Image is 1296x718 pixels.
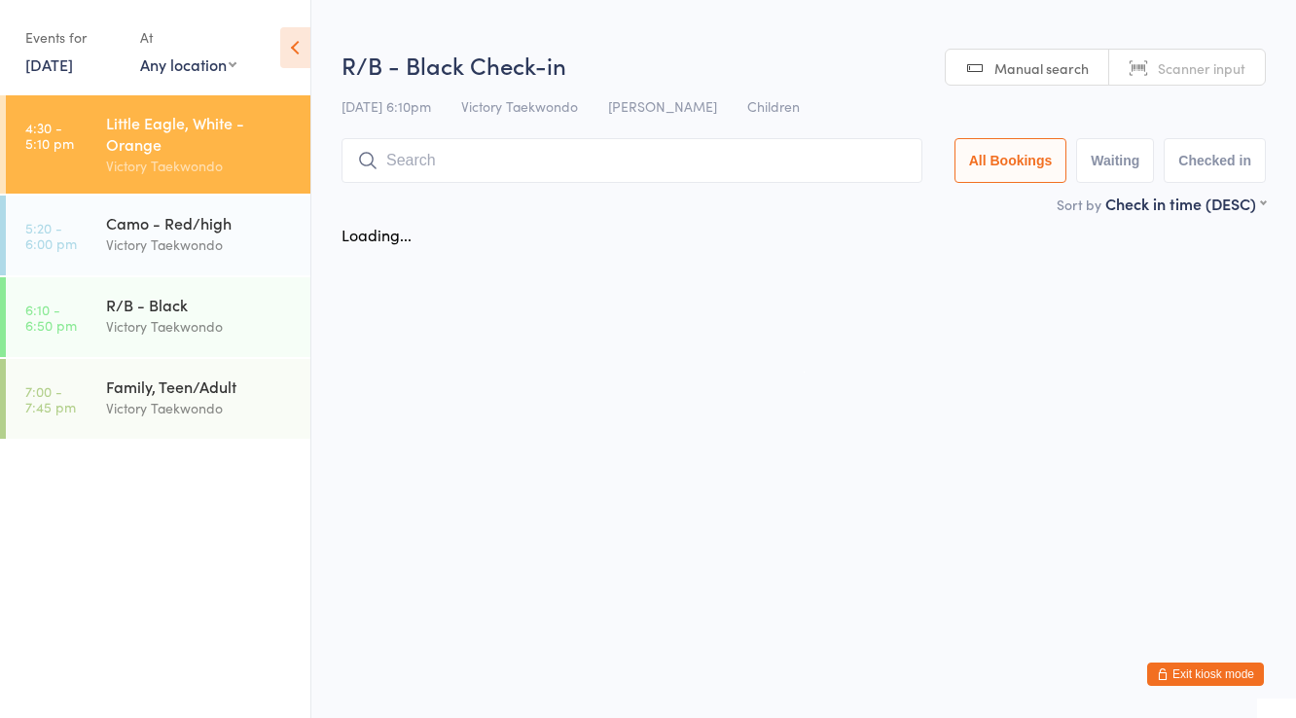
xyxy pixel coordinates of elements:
[6,196,310,275] a: 5:20 -6:00 pmCamo - Red/highVictory Taekwondo
[461,96,578,116] span: Victory Taekwondo
[954,138,1067,183] button: All Bookings
[994,58,1089,78] span: Manual search
[140,21,236,54] div: At
[1057,195,1101,214] label: Sort by
[106,315,294,338] div: Victory Taekwondo
[1164,138,1266,183] button: Checked in
[6,95,310,194] a: 4:30 -5:10 pmLittle Eagle, White - OrangeVictory Taekwondo
[342,96,431,116] span: [DATE] 6:10pm
[6,359,310,439] a: 7:00 -7:45 pmFamily, Teen/AdultVictory Taekwondo
[25,220,77,251] time: 5:20 - 6:00 pm
[106,155,294,177] div: Victory Taekwondo
[140,54,236,75] div: Any location
[1147,663,1264,686] button: Exit kiosk mode
[25,21,121,54] div: Events for
[25,120,74,151] time: 4:30 - 5:10 pm
[342,224,412,245] div: Loading...
[106,112,294,155] div: Little Eagle, White - Orange
[1076,138,1154,183] button: Waiting
[747,96,800,116] span: Children
[6,277,310,357] a: 6:10 -6:50 pmR/B - BlackVictory Taekwondo
[106,397,294,419] div: Victory Taekwondo
[1158,58,1245,78] span: Scanner input
[342,49,1266,81] h2: R/B - Black Check-in
[1105,193,1266,214] div: Check in time (DESC)
[25,54,73,75] a: [DATE]
[106,294,294,315] div: R/B - Black
[25,302,77,333] time: 6:10 - 6:50 pm
[608,96,717,116] span: [PERSON_NAME]
[106,212,294,233] div: Camo - Red/high
[342,138,922,183] input: Search
[25,383,76,414] time: 7:00 - 7:45 pm
[106,376,294,397] div: Family, Teen/Adult
[106,233,294,256] div: Victory Taekwondo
